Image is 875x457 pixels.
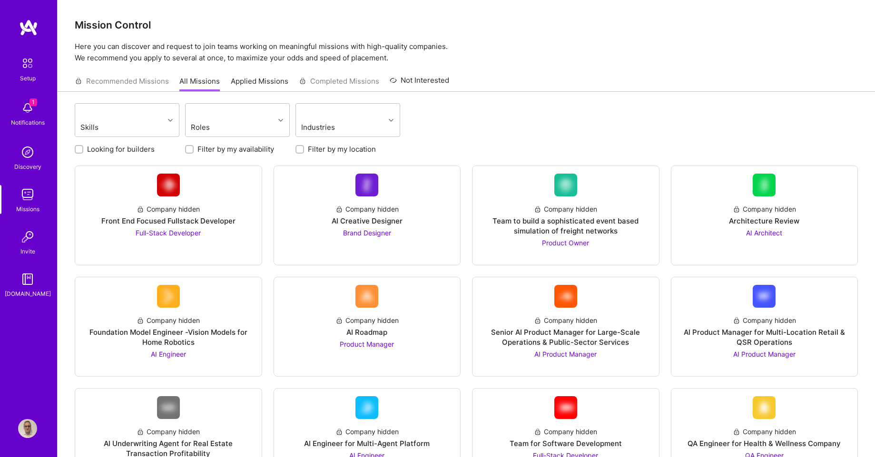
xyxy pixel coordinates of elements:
[679,285,850,369] a: Company LogoCompany hiddenAI Product Manager for Multi-Location Retail & QSR OperationsAI Product...
[16,419,39,438] a: User Avatar
[101,216,236,226] div: Front End Focused Fullstack Developer
[746,229,782,237] span: AI Architect
[554,396,577,419] img: Company Logo
[231,76,288,92] a: Applied Missions
[335,427,399,437] div: Company hidden
[5,289,51,299] div: [DOMAIN_NAME]
[733,204,796,214] div: Company hidden
[19,19,38,36] img: logo
[87,144,155,154] label: Looking for builders
[137,315,200,325] div: Company hidden
[510,438,622,448] div: Team for Software Development
[188,120,242,134] div: Roles
[151,350,186,358] span: AI Engineer
[340,340,394,348] span: Product Manager
[753,396,776,419] img: Company Logo
[355,285,378,308] img: Company Logo
[157,174,180,196] img: Company Logo
[299,120,360,134] div: Industries
[157,396,180,419] img: Company Logo
[733,315,796,325] div: Company hidden
[554,285,577,308] img: Company Logo
[534,204,597,214] div: Company hidden
[335,315,399,325] div: Company hidden
[346,327,387,337] div: AI Roadmap
[83,174,254,257] a: Company LogoCompany hiddenFront End Focused Fullstack DeveloperFull-Stack Developer
[278,118,283,123] i: icon Chevron
[18,185,37,204] img: teamwork
[335,204,399,214] div: Company hidden
[18,227,37,246] img: Invite
[75,19,858,31] h3: Mission Control
[136,229,201,237] span: Full-Stack Developer
[20,246,35,256] div: Invite
[679,174,850,257] a: Company LogoCompany hiddenArchitecture ReviewAI Architect
[282,174,453,257] a: Company LogoCompany hiddenAI Creative DesignerBrand Designer
[179,76,220,92] a: All Missions
[355,174,378,196] img: Company Logo
[733,427,796,437] div: Company hidden
[168,118,173,123] i: icon Chevron
[137,427,200,437] div: Company hidden
[534,427,597,437] div: Company hidden
[343,229,391,237] span: Brand Designer
[480,285,651,369] a: Company LogoCompany hiddenSenior AI Product Manager for Large-Scale Operations & Public-Sector Se...
[18,143,37,162] img: discovery
[729,216,799,226] div: Architecture Review
[18,270,37,289] img: guide book
[304,438,430,448] div: AI Engineer for Multi-Agent Platform
[542,239,589,247] span: Product Owner
[753,285,776,308] img: Company Logo
[282,285,453,369] a: Company LogoCompany hiddenAI RoadmapProduct Manager
[14,162,41,172] div: Discovery
[390,75,449,92] a: Not Interested
[534,315,597,325] div: Company hidden
[308,144,376,154] label: Filter by my location
[11,117,45,127] div: Notifications
[480,216,651,236] div: Team to build a sophisticated event based simulation of freight networks
[29,98,37,106] span: 1
[480,327,651,347] div: Senior AI Product Manager for Large-Scale Operations & Public-Sector Services
[83,285,254,369] a: Company LogoCompany hiddenFoundation Model Engineer -Vision Models for Home RoboticsAI Engineer
[332,216,403,226] div: AI Creative Designer
[83,327,254,347] div: Foundation Model Engineer -Vision Models for Home Robotics
[733,350,796,358] span: AI Product Manager
[554,174,577,196] img: Company Logo
[16,204,39,214] div: Missions
[157,285,180,308] img: Company Logo
[480,174,651,257] a: Company LogoCompany hiddenTeam to build a sophisticated event based simulation of freight network...
[78,120,131,134] div: Skills
[389,118,393,123] i: icon Chevron
[679,327,850,347] div: AI Product Manager for Multi-Location Retail & QSR Operations
[688,438,841,448] div: QA Engineer for Health & Wellness Company
[753,174,776,196] img: Company Logo
[18,53,38,73] img: setup
[197,144,274,154] label: Filter by my availability
[137,204,200,214] div: Company hidden
[18,98,37,117] img: bell
[534,350,597,358] span: AI Product Manager
[18,419,37,438] img: User Avatar
[355,396,378,419] img: Company Logo
[75,41,858,64] p: Here you can discover and request to join teams working on meaningful missions with high-quality ...
[20,73,36,83] div: Setup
